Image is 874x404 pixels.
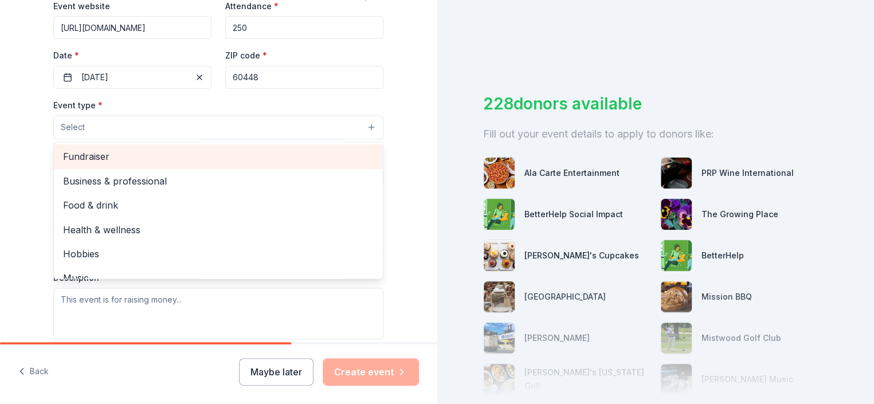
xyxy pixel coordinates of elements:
span: Business & professional [63,174,374,189]
span: Health & wellness [63,222,374,237]
span: Hobbies [63,246,374,261]
span: Select [61,120,85,134]
span: Music [63,270,374,285]
span: Fundraiser [63,149,374,164]
span: Food & drink [63,198,374,213]
div: Select [53,142,383,279]
button: Select [53,115,383,139]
